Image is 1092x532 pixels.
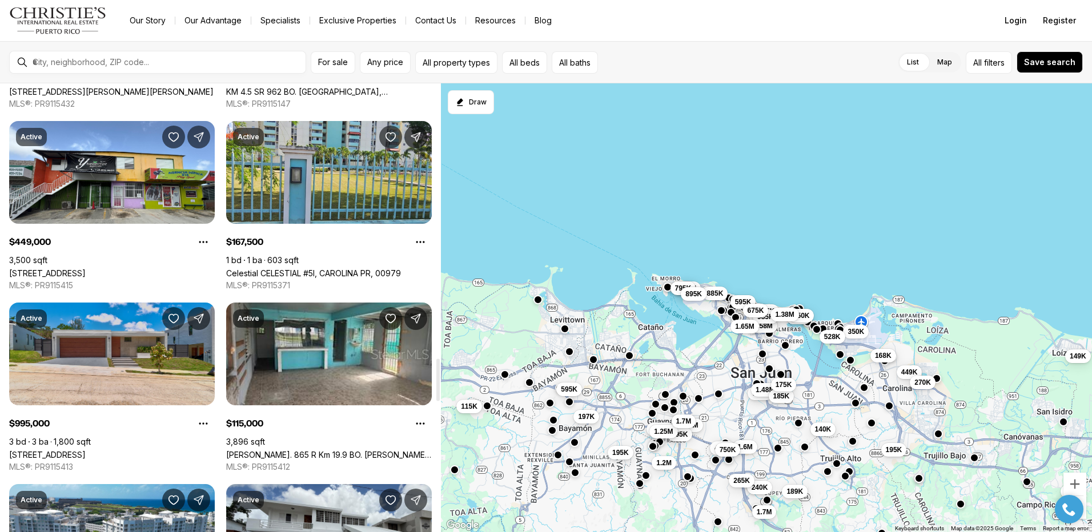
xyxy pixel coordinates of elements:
span: 350K [793,311,810,320]
button: 350K [789,309,814,323]
span: 995K [672,430,688,439]
span: 1.7M [757,507,772,516]
button: Share Property [187,307,210,330]
button: 1.65M [730,320,758,333]
label: Map [928,52,961,72]
span: 2.5M [791,313,806,322]
button: 2.5M [786,311,811,324]
button: Allfilters [966,51,1012,74]
button: 1.38M [770,308,798,321]
span: 985K [757,312,774,321]
button: Save Property: Celestial CELESTIAL #5I [379,126,402,148]
span: 350K [848,327,864,336]
button: 750K [715,443,741,457]
a: A13 GALICIA AVE., CASTELLANA GARDENS DEV., CAROLINA PR, 00983 [9,268,86,278]
span: 1.65M [735,322,754,331]
span: 775K [752,389,769,398]
button: Share Property [187,489,210,511]
span: 435K [714,443,731,452]
button: All beds [502,51,547,74]
button: Share Property [187,126,210,148]
span: 115K [461,401,477,410]
span: 195K [886,445,902,454]
button: Property options [192,231,215,253]
span: 795K [675,283,692,292]
p: Active [238,314,259,323]
span: Map data ©2025 Google [951,525,1013,531]
span: 885K [707,288,724,297]
button: 985K [753,309,778,323]
span: 185K [773,391,790,400]
button: Start drawing [448,90,494,114]
button: Save Property: 100 DEL MUELLE #1905 [162,489,185,511]
p: Active [238,495,259,505]
span: 1.48M [756,385,774,394]
a: Celestial CELESTIAL #5I, CAROLINA PR, 00979 [226,268,401,278]
img: logo [9,7,107,34]
button: 168K [870,348,896,362]
button: Share Property [404,489,427,511]
button: 149K [1065,349,1091,362]
button: 585K [754,304,780,317]
a: KM 4.5 SR 962 BO. CAMBALACHE, CANOVANAS PR, 00729 [226,87,432,96]
span: 449K [901,367,918,376]
button: 895K [681,287,706,301]
button: Share Property [404,126,427,148]
button: 1.7M [752,505,777,518]
a: Specialists [251,13,310,29]
button: 595K [556,382,582,396]
span: 750K [720,445,736,454]
span: 1.7M [676,416,692,425]
button: Property options [409,231,432,253]
button: 1.6M [733,440,757,453]
span: Register [1043,16,1076,25]
button: 1.7M [672,414,696,428]
button: 197K [573,410,599,424]
span: 189K [786,487,803,496]
span: 895K [685,289,702,299]
button: Share Property [404,307,427,330]
span: 528K [824,332,841,341]
span: 1.25M [654,426,673,436]
button: 195K [881,442,907,456]
p: Active [21,314,42,323]
button: 189K [782,485,808,498]
button: 995K [667,428,693,441]
a: Exclusive Properties [310,13,406,29]
button: 140K [810,422,836,436]
button: For sale [311,51,355,74]
button: Property options [192,412,215,435]
span: 675K [748,306,764,315]
a: 2 ALMONTE #411, SAN JUAN PR, 00926 [9,87,214,96]
a: Our Story [121,13,175,29]
button: 595K [730,295,756,308]
a: St. 1 MONTEAZUL, GUAYNABO PR, 00969 [9,450,86,460]
span: 140K [815,424,832,433]
a: Blog [525,13,561,29]
a: Our Advantage [175,13,251,29]
button: Save Property: St. 1 MONTEAZUL [162,307,185,330]
button: 775K [748,386,773,400]
button: 1.45M [647,422,675,436]
p: Active [238,132,259,142]
a: Terms [1020,525,1036,531]
button: 115K [456,399,482,413]
button: 435K [710,441,736,454]
button: 675K [743,304,769,317]
span: 197K [578,412,595,421]
button: 1.48M [751,382,779,396]
span: Any price [367,58,403,67]
button: 195K [608,446,633,460]
span: Login [1005,16,1027,25]
p: Active [21,495,42,505]
span: 195K [612,448,629,457]
span: filters [984,57,1005,68]
button: Property options [409,412,432,435]
button: 350K [843,325,869,338]
button: 185K [769,389,794,402]
span: 240K [752,482,768,491]
button: Login [998,9,1034,32]
span: For sale [318,58,348,67]
button: 449K [897,365,922,378]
